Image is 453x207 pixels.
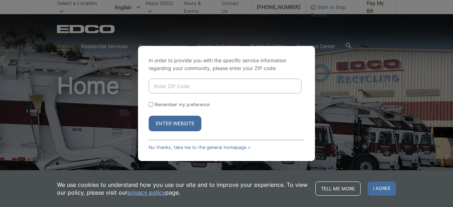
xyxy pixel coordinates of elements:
[149,145,251,150] a: No thanks, take me to the general homepage >
[315,182,361,196] a: Tell me more
[149,57,304,72] p: In order to provide you with the specific service information regarding your community, please en...
[368,182,396,196] span: I agree
[155,102,210,107] label: Remember my preference
[149,116,201,131] button: Enter Website
[57,181,308,196] p: We use cookies to understand how you use our site and to improve your experience. To view our pol...
[149,79,302,93] input: Enter ZIP Code
[127,189,165,196] a: privacy policy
